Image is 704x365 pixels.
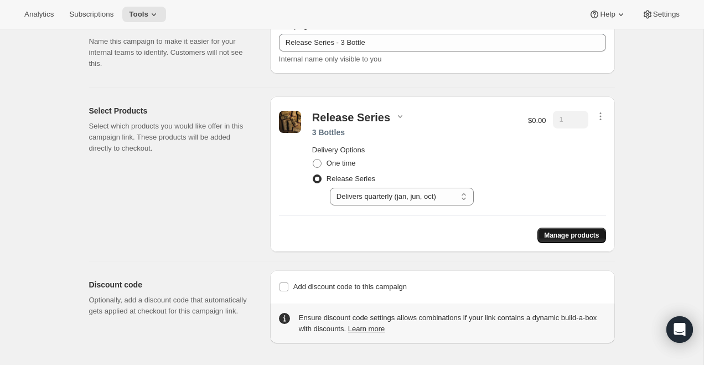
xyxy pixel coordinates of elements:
[299,312,606,335] div: Ensure discount code settings allows combinations if your link contains a dynamic build-a-box wit...
[279,55,382,63] span: Internal name only visible to you
[666,316,693,343] div: Open Intercom Messenger
[122,7,166,22] button: Tools
[635,7,686,22] button: Settings
[129,10,148,19] span: Tools
[89,105,252,116] h2: Select Products
[293,282,407,291] span: Add discount code to this campaign
[544,231,599,240] span: Manage products
[312,127,517,138] div: 3 Bottles
[279,111,301,133] img: 3 Bottles
[89,295,252,317] p: Optionally, add a discount code that automatically gets applied at checkout for this campaign link.
[89,279,252,290] h2: Discount code
[24,10,54,19] span: Analytics
[600,10,615,19] span: Help
[348,325,385,333] a: Learn more
[327,174,375,183] span: Release Series
[582,7,633,22] button: Help
[279,34,606,52] input: Example: Seasonal campaign
[89,36,252,69] p: Name this campaign to make it easier for your internal teams to identify. Customers will not see ...
[312,111,390,124] div: Release Series
[18,7,60,22] button: Analytics
[327,159,356,167] span: One time
[69,10,113,19] span: Subscriptions
[528,115,546,126] p: $0.00
[89,121,252,154] p: Select which products you would like offer in this campaign link. These products will be added di...
[63,7,120,22] button: Subscriptions
[537,228,605,243] button: Manage products
[653,10,680,19] span: Settings
[312,145,517,156] h2: Delivery Options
